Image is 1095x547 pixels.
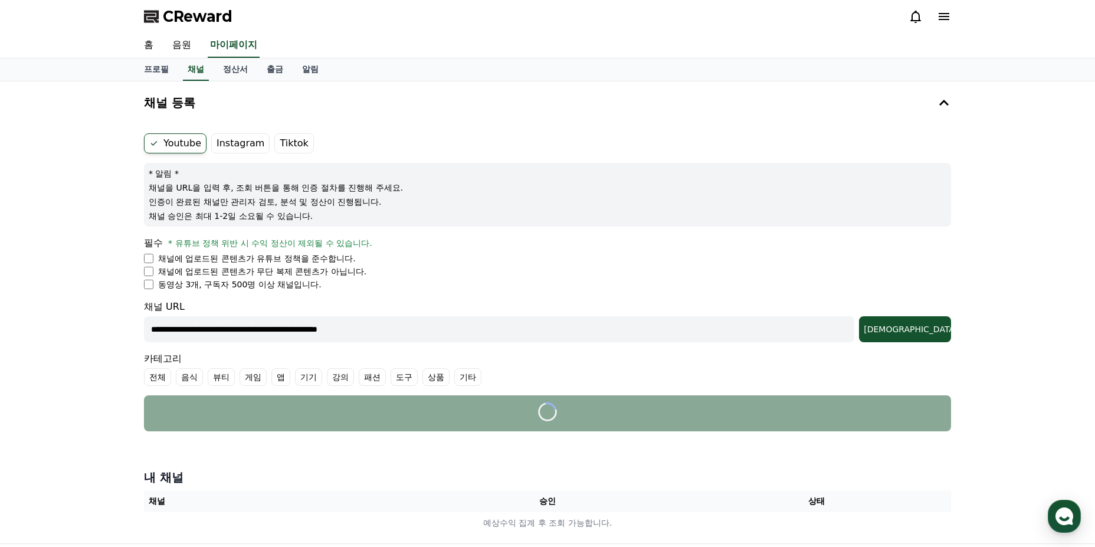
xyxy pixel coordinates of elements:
label: 전체 [144,368,171,386]
label: 기기 [295,368,322,386]
div: 채널 URL [144,300,951,342]
a: 채널 [183,58,209,81]
label: 상품 [422,368,450,386]
a: 알림 [293,58,328,81]
button: 채널 등록 [139,86,956,119]
label: 강의 [327,368,354,386]
span: 홈 [37,392,44,401]
th: 상태 [682,490,951,512]
a: 설정 [152,374,227,404]
a: 정산서 [214,58,257,81]
p: 채널을 URL을 입력 후, 조회 버튼을 통해 인증 절차를 진행해 주세요. [149,182,946,194]
div: [DEMOGRAPHIC_DATA] [864,323,946,335]
span: CReward [163,7,232,26]
td: 예상수익 집계 후 조회 가능합니다. [144,512,951,534]
a: 음원 [163,33,201,58]
p: 채널 승인은 최대 1-2일 소요될 수 있습니다. [149,210,946,222]
label: 앱 [271,368,290,386]
label: 기타 [454,368,481,386]
th: 승인 [413,490,682,512]
a: 마이페이지 [208,33,260,58]
div: 카테고리 [144,352,951,386]
p: 인증이 완료된 채널만 관리자 검토, 분석 및 정산이 진행됩니다. [149,196,946,208]
span: 대화 [108,392,122,402]
a: 프로필 [135,58,178,81]
h4: 채널 등록 [144,96,195,109]
button: [DEMOGRAPHIC_DATA] [859,316,951,342]
th: 채널 [144,490,413,512]
label: 음식 [176,368,203,386]
p: 동영상 3개, 구독자 500명 이상 채널입니다. [158,279,322,290]
label: Youtube [144,133,206,153]
h4: 내 채널 [144,469,951,486]
span: 설정 [182,392,196,401]
label: 패션 [359,368,386,386]
span: * 유튜브 정책 위반 시 수익 정산이 제외될 수 있습니다. [168,238,372,248]
a: CReward [144,7,232,26]
label: 게임 [240,368,267,386]
a: 홈 [4,374,78,404]
a: 대화 [78,374,152,404]
p: 채널에 업로드된 콘텐츠가 유튜브 정책을 준수합니다. [158,253,356,264]
p: 채널에 업로드된 콘텐츠가 무단 복제 콘텐츠가 아닙니다. [158,266,366,277]
span: 필수 [144,237,163,248]
a: 홈 [135,33,163,58]
a: 출금 [257,58,293,81]
label: 뷰티 [208,368,235,386]
label: Instagram [211,133,270,153]
label: 도구 [391,368,418,386]
label: Tiktok [274,133,313,153]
